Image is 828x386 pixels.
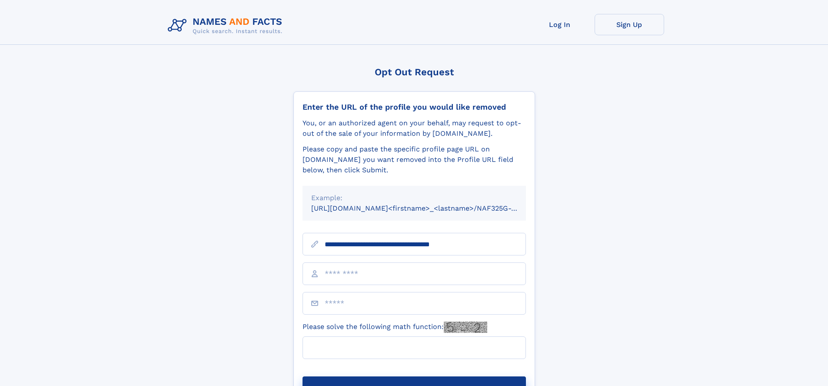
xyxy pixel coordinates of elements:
div: Please copy and paste the specific profile page URL on [DOMAIN_NAME] you want removed into the Pr... [303,144,526,175]
a: Sign Up [595,14,664,35]
label: Please solve the following math function: [303,322,487,333]
div: You, or an authorized agent on your behalf, may request to opt-out of the sale of your informatio... [303,118,526,139]
img: Logo Names and Facts [164,14,289,37]
div: Opt Out Request [293,67,535,77]
small: [URL][DOMAIN_NAME]<firstname>_<lastname>/NAF325G-xxxxxxxx [311,204,542,212]
div: Enter the URL of the profile you would like removed [303,102,526,112]
a: Log In [525,14,595,35]
div: Example: [311,193,517,203]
